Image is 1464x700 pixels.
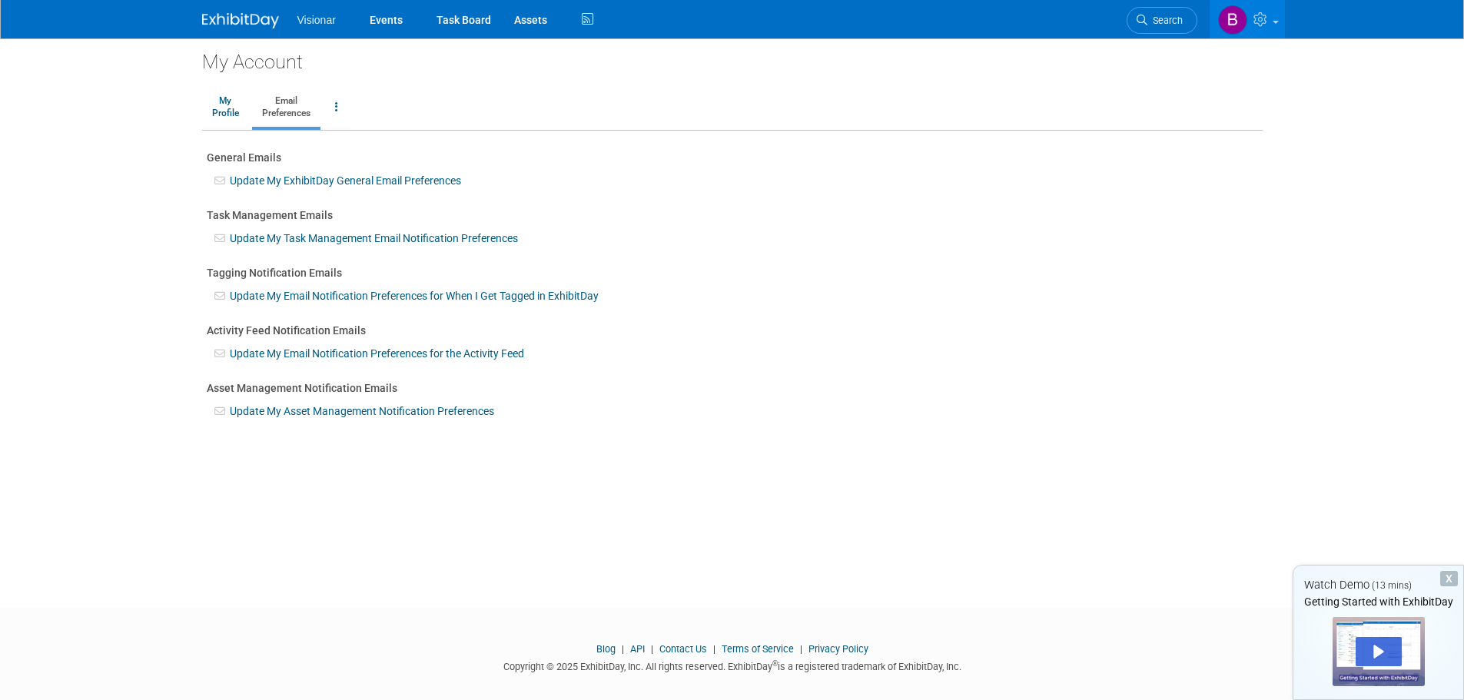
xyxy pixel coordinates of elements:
a: Privacy Policy [808,643,868,655]
a: Blog [596,643,616,655]
a: Update My Task Management Email Notification Preferences [230,232,518,244]
span: Search [1147,15,1183,26]
a: Terms of Service [722,643,794,655]
sup: ® [772,659,778,668]
a: Update My Email Notification Preferences for When I Get Tagged in ExhibitDay [230,290,599,302]
div: My Account [202,38,1263,75]
span: | [796,643,806,655]
span: | [647,643,657,655]
a: EmailPreferences [252,88,320,127]
span: Visionar [297,14,336,26]
a: Update My Asset Management Notification Preferences [230,405,494,417]
a: API [630,643,645,655]
div: Tagging Notification Emails [207,265,1258,280]
a: Contact Us [659,643,707,655]
div: Dismiss [1440,571,1458,586]
img: brent friesen [1218,5,1247,35]
a: MyProfile [202,88,249,127]
div: Task Management Emails [207,207,1258,223]
img: ExhibitDay [202,13,279,28]
span: | [709,643,719,655]
div: Activity Feed Notification Emails [207,323,1258,338]
a: Update My Email Notification Preferences for the Activity Feed [230,347,524,360]
span: | [618,643,628,655]
a: Update My ExhibitDay General Email Preferences [230,174,461,187]
div: Getting Started with ExhibitDay [1293,594,1463,609]
div: Play [1356,637,1402,666]
div: General Emails [207,150,1258,165]
a: Search [1127,7,1197,34]
div: Asset Management Notification Emails [207,380,1258,396]
div: Watch Demo [1293,577,1463,593]
span: (13 mins) [1372,580,1412,591]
